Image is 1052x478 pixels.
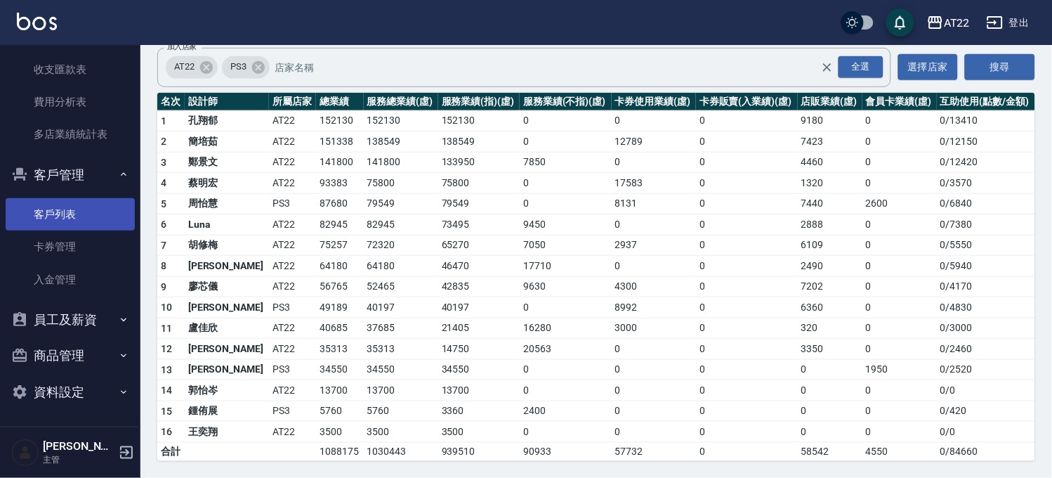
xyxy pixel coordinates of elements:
[157,442,185,460] td: 合計
[364,131,438,153] td: 138549
[937,359,1035,380] td: 0 / 2520
[316,193,363,214] td: 87680
[798,152,862,173] td: 4460
[798,131,862,153] td: 7423
[862,359,937,380] td: 1950
[161,406,173,417] span: 15
[43,453,114,466] p: 主管
[937,401,1035,422] td: 0 / 420
[316,93,363,111] th: 總業績
[862,110,937,131] td: 0
[17,13,57,30] img: Logo
[862,256,937,277] td: 0
[612,173,696,194] td: 17583
[364,359,438,380] td: 34550
[161,157,166,168] span: 3
[612,193,696,214] td: 8131
[185,152,269,173] td: 鄭景文
[696,401,798,422] td: 0
[269,152,316,173] td: AT22
[862,152,937,173] td: 0
[839,56,883,78] div: 全選
[364,442,438,460] td: 1030443
[937,339,1035,360] td: 0 / 2460
[862,422,937,443] td: 0
[438,110,520,131] td: 152130
[520,131,612,153] td: 0
[696,152,798,173] td: 0
[6,302,135,338] button: 員工及薪資
[438,93,520,111] th: 服務業績(指)(虛)
[921,8,975,37] button: AT22
[316,214,363,235] td: 82945
[798,359,862,380] td: 0
[364,401,438,422] td: 5760
[817,58,837,77] button: Clear
[161,260,166,271] span: 8
[612,339,696,360] td: 0
[937,235,1035,256] td: 0 / 5550
[520,442,612,460] td: 90933
[612,401,696,422] td: 0
[316,235,363,256] td: 75257
[965,54,1035,80] button: 搜尋
[520,318,612,339] td: 16280
[612,152,696,173] td: 0
[185,401,269,422] td: 鍾侑展
[862,93,937,111] th: 會員卡業績(虛)
[862,442,937,460] td: 4550
[937,297,1035,318] td: 0 / 4830
[612,359,696,380] td: 0
[157,93,1035,461] table: a dense table
[438,380,520,401] td: 13700
[438,193,520,214] td: 79549
[269,339,316,360] td: AT22
[11,439,39,467] img: Person
[612,235,696,256] td: 2937
[612,276,696,297] td: 4300
[696,173,798,194] td: 0
[798,318,862,339] td: 320
[612,256,696,277] td: 0
[438,131,520,153] td: 138549
[316,131,363,153] td: 151338
[316,380,363,401] td: 13700
[269,276,316,297] td: AT22
[161,177,166,188] span: 4
[269,110,316,131] td: AT22
[364,173,438,194] td: 75800
[185,380,269,401] td: 郭怡岑
[937,422,1035,443] td: 0 / 0
[696,442,798,460] td: 0
[157,93,185,111] th: 名次
[364,339,438,360] td: 35313
[364,422,438,443] td: 3500
[269,93,316,111] th: 所屬店家
[364,110,438,131] td: 152130
[316,276,363,297] td: 56765
[862,297,937,318] td: 0
[612,110,696,131] td: 0
[798,422,862,443] td: 0
[862,339,937,360] td: 0
[520,235,612,256] td: 7050
[6,198,135,231] a: 客戶列表
[798,380,862,401] td: 0
[316,339,363,360] td: 35313
[269,256,316,277] td: AT22
[316,110,363,131] td: 152130
[43,439,114,453] h5: [PERSON_NAME]
[316,297,363,318] td: 49189
[862,401,937,422] td: 0
[6,53,135,86] a: 收支匯款表
[272,55,846,79] input: 店家名稱
[696,276,798,297] td: 0
[520,214,612,235] td: 9450
[937,442,1035,460] td: 0 / 84660
[161,385,173,396] span: 14
[520,422,612,443] td: 0
[696,318,798,339] td: 0
[364,93,438,111] th: 服務總業績(虛)
[185,339,269,360] td: [PERSON_NAME]
[6,337,135,374] button: 商品管理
